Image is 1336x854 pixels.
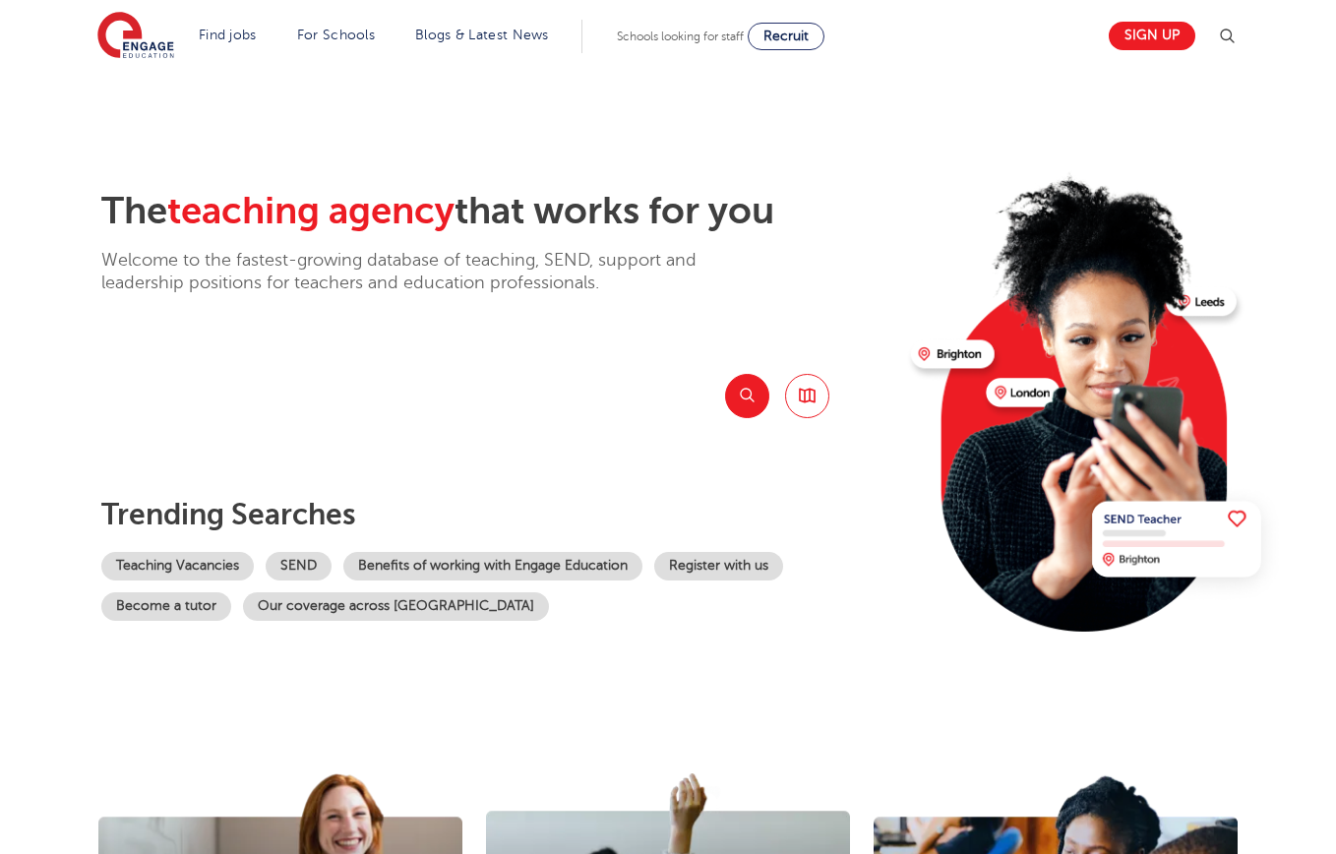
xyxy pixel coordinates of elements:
a: Teaching Vacancies [101,552,254,580]
a: Become a tutor [101,592,231,621]
a: Find jobs [199,28,257,42]
a: For Schools [297,28,375,42]
a: SEND [266,552,332,580]
span: Schools looking for staff [617,30,744,43]
span: teaching agency [167,190,455,232]
a: Recruit [748,23,824,50]
span: Recruit [763,29,809,43]
a: Our coverage across [GEOGRAPHIC_DATA] [243,592,549,621]
img: Engage Education [97,12,174,61]
h2: The that works for you [101,189,895,234]
a: Blogs & Latest News [415,28,549,42]
p: Welcome to the fastest-growing database of teaching, SEND, support and leadership positions for t... [101,249,751,295]
a: Benefits of working with Engage Education [343,552,642,580]
a: Register with us [654,552,783,580]
p: Trending searches [101,497,895,532]
button: Search [725,374,769,418]
a: Sign up [1109,22,1195,50]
